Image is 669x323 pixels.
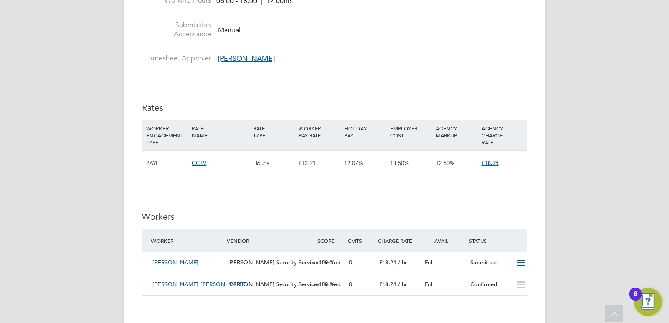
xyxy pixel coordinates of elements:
div: Submitted [467,256,512,270]
div: HOLIDAY PAY [342,120,387,143]
span: 0 [349,259,352,266]
div: RATE NAME [190,120,250,143]
div: Avail [421,233,467,249]
div: Worker [149,233,225,249]
div: PAYE [144,151,190,176]
div: Hourly [251,151,296,176]
div: Confirmed [467,277,512,292]
div: RATE TYPE [251,120,296,143]
div: 8 [634,294,637,305]
span: / hr [398,281,407,288]
div: Cmts [345,233,376,249]
span: CCTV [192,159,206,167]
div: Charge Rate [376,233,421,249]
div: WORKER PAY RATE [296,120,342,143]
span: 0 [349,281,352,288]
div: Status [467,233,527,249]
span: [PERSON_NAME] Security Services Limited [228,259,341,266]
span: £18.24 [379,281,396,288]
button: Open Resource Center, 8 new notifications [634,288,662,316]
h3: Rates [142,102,527,113]
div: AGENCY CHARGE RATE [479,120,525,150]
span: Manual [218,25,241,34]
span: 12.50% [436,159,454,167]
div: WORKER ENGAGEMENT TYPE [144,120,190,150]
span: [PERSON_NAME] [152,259,199,266]
span: [PERSON_NAME] Security Services Limited [228,281,341,288]
label: Timesheet Approver [142,54,211,63]
div: Score [315,233,345,249]
span: / hr [398,259,407,266]
div: £12.21 [296,151,342,176]
span: £18.24 [379,259,396,266]
div: AGENCY MARKUP [433,120,479,143]
span: [PERSON_NAME] [218,54,275,63]
span: Full [425,281,433,288]
span: 100 [319,281,328,288]
span: 12.07% [344,159,363,167]
span: 18.50% [390,159,409,167]
div: Vendor [225,233,315,249]
span: [PERSON_NAME] [PERSON_NAME]… [152,281,253,288]
label: Submission Acceptance [142,21,211,39]
span: £18.24 [482,159,499,167]
span: Full [425,259,433,266]
div: EMPLOYER COST [388,120,433,143]
h3: Workers [142,211,527,222]
span: 100 [319,259,328,266]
